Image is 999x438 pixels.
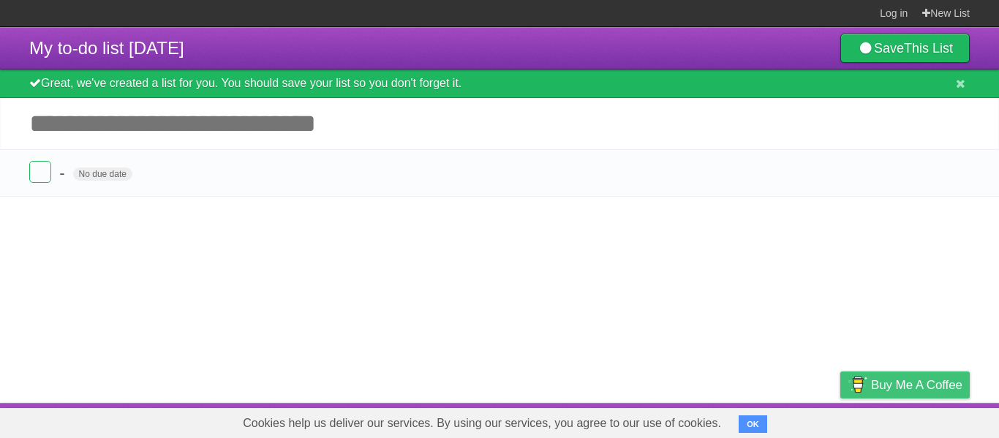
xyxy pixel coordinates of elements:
[821,407,859,434] a: Privacy
[772,407,804,434] a: Terms
[29,38,184,58] span: My to-do list [DATE]
[840,34,970,63] a: SaveThis List
[848,372,867,397] img: Buy me a coffee
[228,409,736,438] span: Cookies help us deliver our services. By using our services, you agree to our use of cookies.
[840,371,970,399] a: Buy me a coffee
[694,407,753,434] a: Developers
[73,167,132,181] span: No due date
[904,41,953,56] b: This List
[646,407,676,434] a: About
[59,164,68,182] span: -
[871,372,962,398] span: Buy me a coffee
[878,407,970,434] a: Suggest a feature
[739,415,767,433] button: OK
[29,161,51,183] label: Done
